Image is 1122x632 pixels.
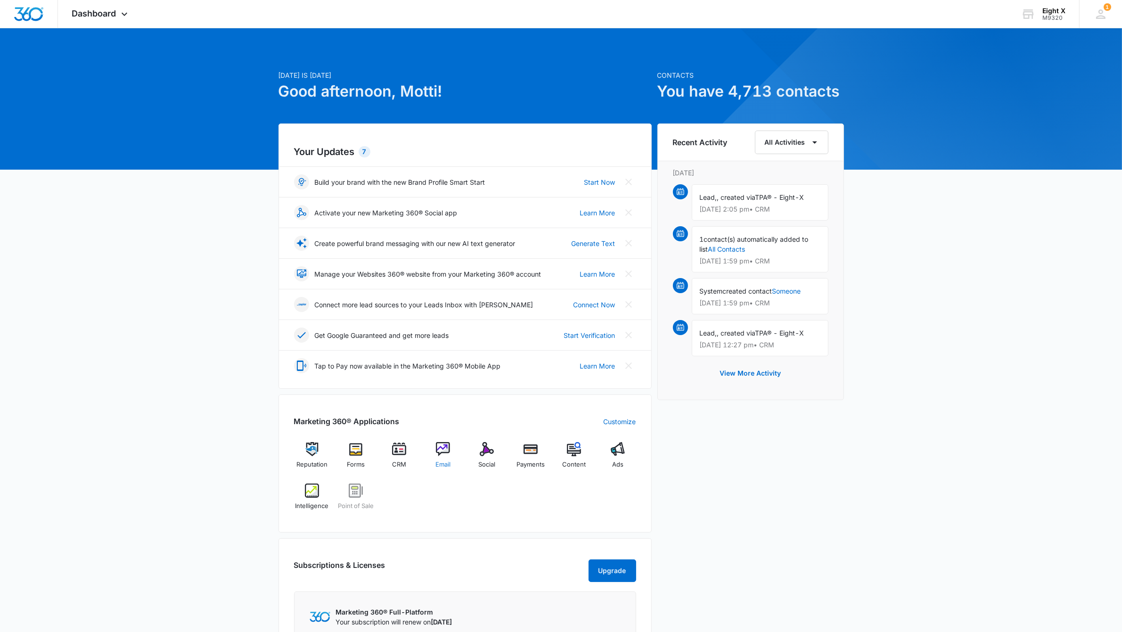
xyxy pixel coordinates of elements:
p: Contacts [657,70,844,80]
a: Point of Sale [337,484,374,517]
a: Learn More [580,361,615,371]
p: Marketing 360® Full-Platform [336,607,452,617]
button: Upgrade [589,559,636,582]
span: , created via [717,193,755,201]
p: [DATE] 2:05 pm • CRM [700,206,820,213]
h2: Your Updates [294,145,636,159]
span: created contact [723,287,772,295]
span: Email [435,460,450,469]
p: Your subscription will renew on [336,617,452,627]
span: Forms [347,460,365,469]
span: Lead, [700,193,717,201]
div: account name [1042,7,1065,15]
span: CRM [392,460,406,469]
span: Social [478,460,495,469]
a: Customize [604,417,636,427]
span: [DATE] [431,618,452,626]
a: Social [469,442,505,476]
a: Reputation [294,442,330,476]
a: Ads [600,442,636,476]
h6: Recent Activity [673,137,728,148]
p: [DATE] 1:59 pm • CRM [700,258,820,264]
a: Learn More [580,208,615,218]
div: notifications count [1104,3,1111,11]
span: Point of Sale [338,501,374,511]
a: Start Now [584,177,615,187]
p: [DATE] 12:27 pm • CRM [700,342,820,348]
p: [DATE] [673,168,828,178]
button: Close [621,205,636,220]
span: contact(s) automatically added to list [700,235,809,253]
p: Get Google Guaranteed and get more leads [315,330,449,340]
p: Tap to Pay now available in the Marketing 360® Mobile App [315,361,501,371]
span: System [700,287,723,295]
h2: Subscriptions & Licenses [294,559,385,578]
a: Connect Now [573,300,615,310]
h1: Good afternoon, Motti! [278,80,652,103]
span: Dashboard [72,8,116,18]
a: Forms [337,442,374,476]
span: 1 [1104,3,1111,11]
p: Create powerful brand messaging with our new AI text generator [315,238,516,248]
a: Generate Text [572,238,615,248]
button: Close [621,297,636,312]
div: 7 [359,146,370,157]
button: Close [621,266,636,281]
h2: Marketing 360® Applications [294,416,400,427]
span: Payments [516,460,545,469]
a: Email [425,442,461,476]
button: Close [621,328,636,343]
div: account id [1042,15,1065,21]
a: Content [556,442,592,476]
a: CRM [381,442,418,476]
span: Reputation [296,460,328,469]
span: TPA® - Eight-X [755,329,804,337]
button: Close [621,358,636,373]
a: Intelligence [294,484,330,517]
span: TPA® - Eight-X [755,193,804,201]
a: All Contacts [708,245,745,253]
span: Content [562,460,586,469]
span: Lead, [700,329,717,337]
span: Ads [612,460,623,469]
p: [DATE] 1:59 pm • CRM [700,300,820,306]
p: Activate your new Marketing 360® Social app [315,208,458,218]
a: Learn More [580,269,615,279]
a: Someone [772,287,801,295]
p: Build your brand with the new Brand Profile Smart Start [315,177,485,187]
a: Payments [512,442,549,476]
h1: You have 4,713 contacts [657,80,844,103]
button: All Activities [755,131,828,154]
p: Manage your Websites 360® website from your Marketing 360® account [315,269,541,279]
button: View More Activity [711,362,791,385]
img: Marketing 360 Logo [310,612,330,622]
span: , created via [717,329,755,337]
p: Connect more lead sources to your Leads Inbox with [PERSON_NAME] [315,300,533,310]
span: 1 [700,235,704,243]
span: Intelligence [295,501,328,511]
button: Close [621,236,636,251]
p: [DATE] is [DATE] [278,70,652,80]
button: Close [621,174,636,189]
a: Start Verification [564,330,615,340]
